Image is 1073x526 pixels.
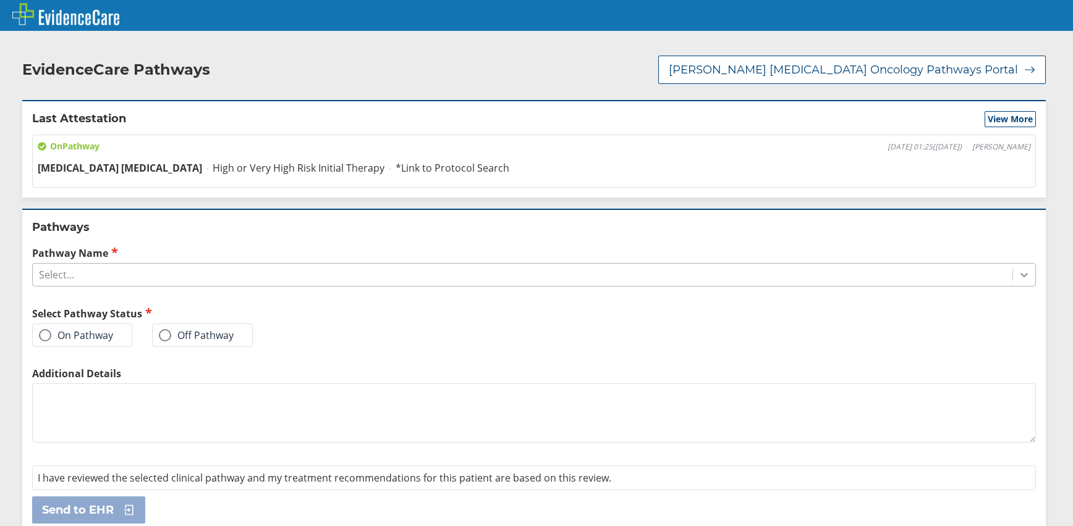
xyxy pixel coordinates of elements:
[32,367,1036,380] label: Additional Details
[22,61,210,79] h2: EvidenceCare Pathways
[972,142,1030,152] span: [PERSON_NAME]
[39,268,74,282] div: Select...
[38,471,611,485] span: I have reviewed the selected clinical pathway and my treatment recommendations for this patient a...
[669,62,1018,77] span: [PERSON_NAME] [MEDICAL_DATA] Oncology Pathways Portal
[32,306,529,320] h2: Select Pathway Status
[159,329,234,341] label: Off Pathway
[988,113,1033,125] span: View More
[38,140,100,152] span: On Pathway
[32,496,145,524] button: Send to EHR
[32,246,1036,260] label: Pathway Name
[39,329,113,341] label: On Pathway
[985,111,1036,127] button: View More
[888,142,962,152] span: [DATE] 01:25 ( [DATE] )
[32,111,126,127] h2: Last Attestation
[42,503,114,517] span: Send to EHR
[658,56,1046,84] button: [PERSON_NAME] [MEDICAL_DATA] Oncology Pathways Portal
[38,161,202,175] span: [MEDICAL_DATA] [MEDICAL_DATA]
[12,3,119,25] img: EvidenceCare
[396,161,509,175] span: *Link to Protocol Search
[213,161,384,175] span: High or Very High Risk Initial Therapy
[32,220,1036,235] h2: Pathways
